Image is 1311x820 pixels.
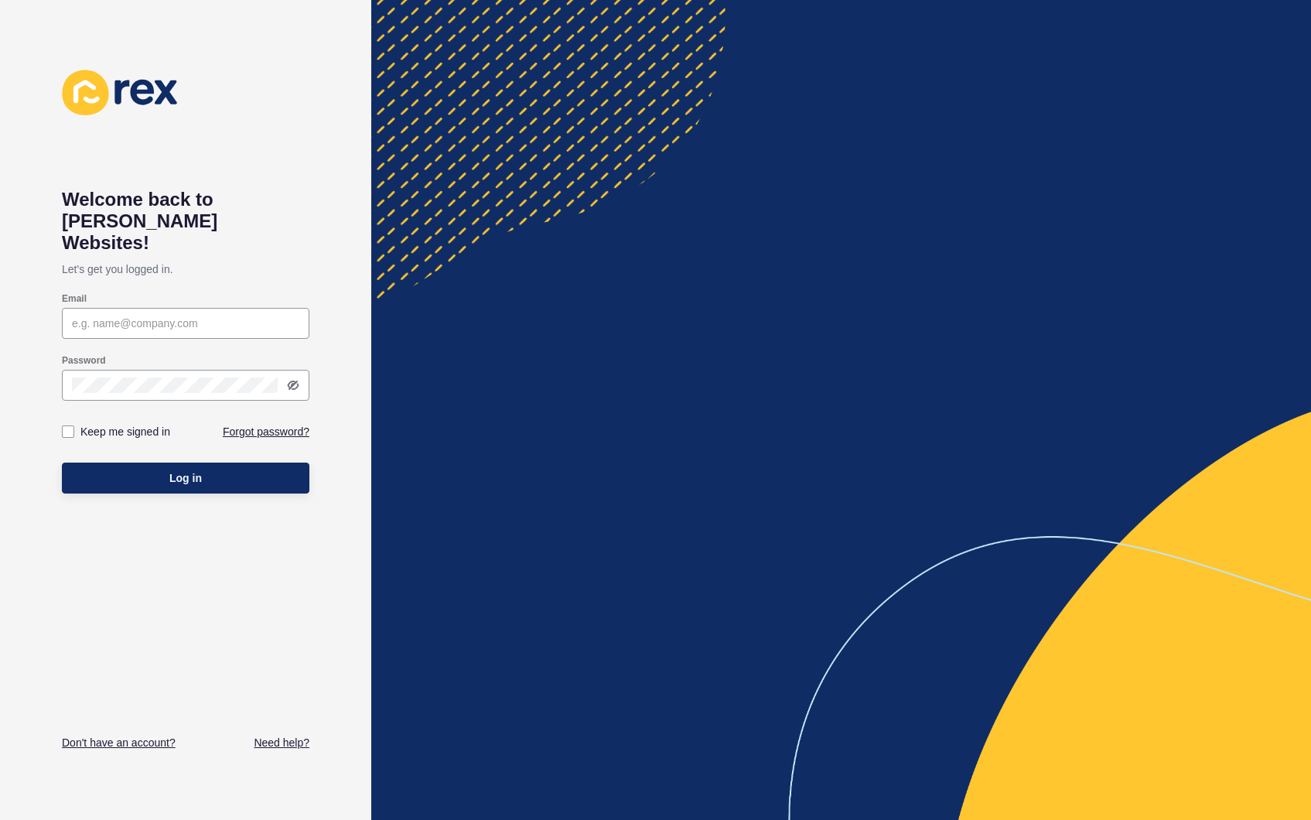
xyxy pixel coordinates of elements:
h1: Welcome back to [PERSON_NAME] Websites! [62,189,309,254]
a: Forgot password? [223,424,309,439]
label: Email [62,292,87,305]
label: Keep me signed in [80,424,170,439]
span: Log in [169,470,202,486]
button: Log in [62,463,309,494]
a: Need help? [254,735,309,750]
input: e.g. name@company.com [72,316,299,331]
p: Let's get you logged in. [62,254,309,285]
label: Password [62,354,106,367]
a: Don't have an account? [62,735,176,750]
